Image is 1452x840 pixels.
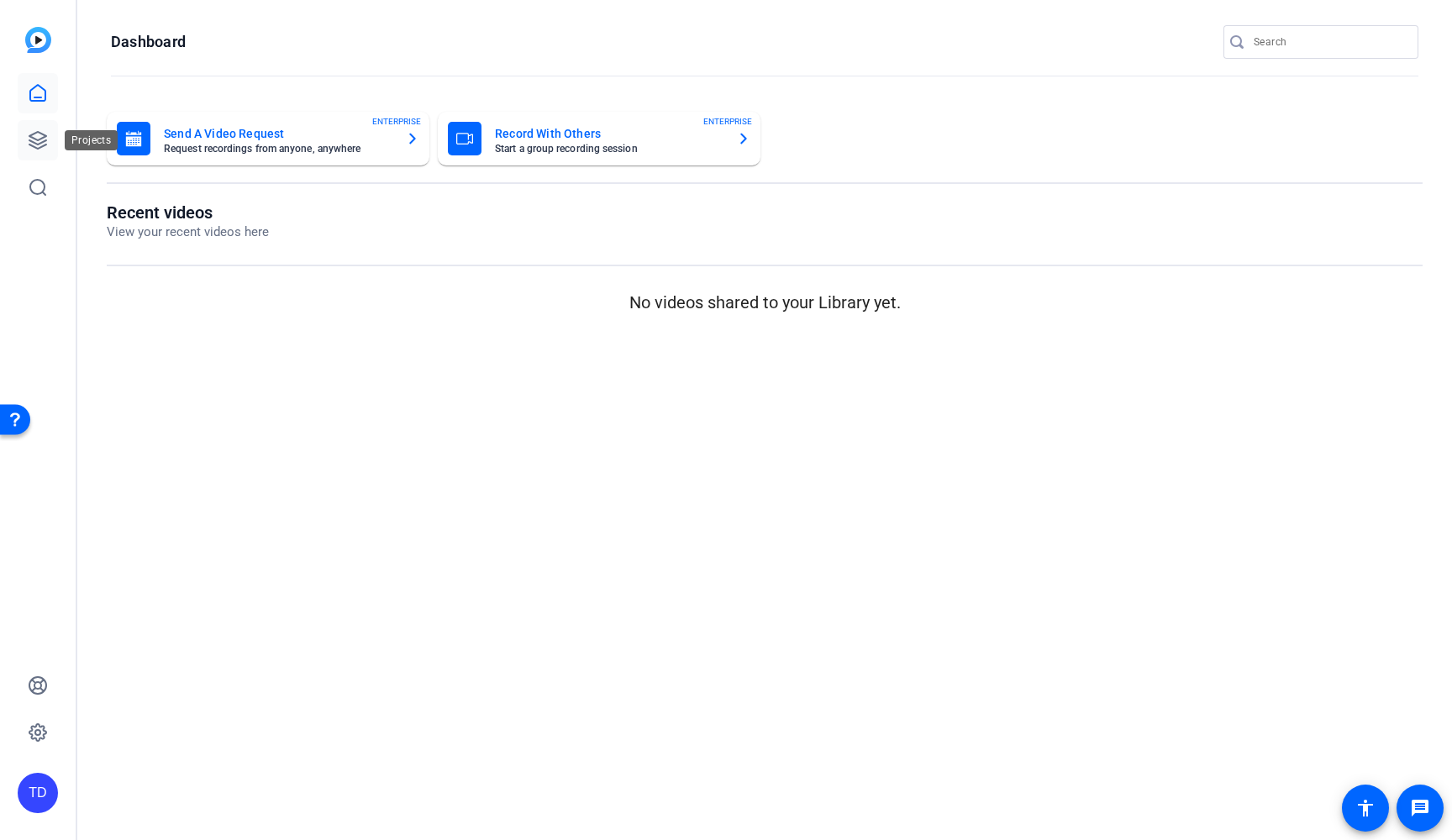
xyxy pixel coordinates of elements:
[25,27,51,53] img: blue-gradient.svg
[1410,798,1430,818] mat-icon: message
[107,223,269,242] p: View your recent videos here
[495,144,723,154] mat-card-subtitle: Start a group recording session
[164,123,392,144] mat-card-title: Send A Video Request
[111,32,186,52] h1: Dashboard
[107,202,269,223] h1: Recent videos
[18,773,58,813] div: TD
[164,144,392,154] mat-card-subtitle: Request recordings from anyone, anywhere
[107,112,429,165] button: Send A Video RequestRequest recordings from anyone, anywhereENTERPRISE
[107,290,1423,315] p: No videos shared to your Library yet.
[495,123,723,144] mat-card-title: Record With Others
[438,112,760,165] button: Record With OthersStart a group recording sessionENTERPRISE
[703,115,752,128] span: ENTERPRISE
[372,115,421,128] span: ENTERPRISE
[1254,32,1405,52] input: Search
[1355,798,1376,818] mat-icon: accessibility
[65,130,118,150] div: Projects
